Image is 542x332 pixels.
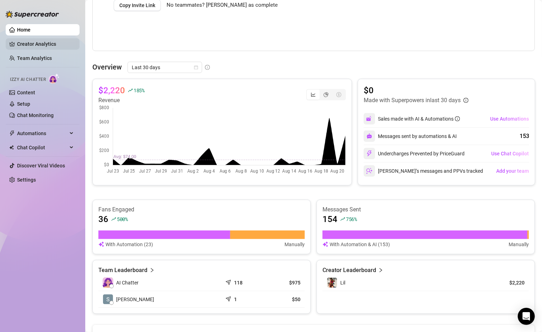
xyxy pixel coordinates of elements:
[364,131,457,142] div: Messages sent by automations & AI
[17,163,65,168] a: Discover Viral Videos
[366,168,373,174] img: svg%3e
[367,133,372,139] img: svg%3e
[520,132,529,140] div: 153
[509,240,529,248] article: Manually
[234,279,243,286] article: 118
[226,295,233,302] span: send
[17,27,31,33] a: Home
[17,142,67,153] span: Chat Copilot
[364,148,465,159] div: Undercharges Prevented by PriceGuard
[17,177,36,183] a: Settings
[366,150,373,157] img: svg%3e
[49,73,60,84] img: AI Chatter
[323,266,376,275] article: Creator Leaderboard
[492,279,525,286] article: $2,220
[98,206,305,214] article: Fans Engaged
[17,38,74,50] a: Creator Analytics
[17,128,67,139] span: Automations
[324,92,329,97] span: pie-chart
[119,2,155,8] span: Copy Invite Link
[150,266,155,275] span: right
[364,165,483,177] div: [PERSON_NAME]’s messages and PPVs tracked
[17,101,30,107] a: Setup
[111,217,116,222] span: rise
[346,216,357,222] span: 756 %
[98,214,108,225] article: 36
[9,145,14,150] img: Chat Copilot
[134,87,145,94] span: 185 %
[464,98,468,103] span: info-circle
[194,65,198,70] span: calendar
[268,279,300,286] article: $975
[284,240,305,248] article: Manually
[117,216,128,222] span: 500 %
[268,296,300,303] article: $50
[116,295,154,303] span: [PERSON_NAME]
[9,131,15,136] span: thunderbolt
[132,62,198,73] span: Last 30 days
[455,116,460,121] span: info-circle
[205,65,210,70] span: info-circle
[116,279,139,287] span: AI Chatter
[17,90,35,95] a: Content
[490,113,529,124] button: Use Automations
[306,89,346,100] div: segmented control
[490,116,529,122] span: Use Automations
[364,85,468,96] article: $0
[340,280,345,286] span: Lil
[98,266,147,275] article: Team Leaderboard
[336,92,341,97] span: dollar-circle
[98,240,104,248] img: svg%3e
[6,11,59,18] img: logo-BBDzfeDw.svg
[234,296,237,303] article: 1
[167,1,278,10] span: No teammates? [PERSON_NAME] as complete
[103,294,113,304] img: Scott Sutherlan…
[98,85,125,96] article: $2,220
[92,62,122,72] article: Overview
[330,240,390,248] article: With Automation & AI (153)
[518,308,535,325] div: Open Intercom Messenger
[103,277,113,288] img: izzy-ai-chatter-avatar-DDCN_rTZ.svg
[491,148,529,159] button: Use Chat Copilot
[323,214,337,225] article: 154
[496,165,529,177] button: Add your team
[327,278,337,288] img: Lil
[340,217,345,222] span: rise
[128,88,133,93] span: rise
[378,266,383,275] span: right
[311,92,316,97] span: line-chart
[226,278,233,285] span: send
[496,168,529,174] span: Add your team
[17,112,54,118] a: Chat Monitoring
[378,115,460,123] div: Sales made with AI & Automations
[98,96,145,105] article: Revenue
[323,240,328,248] img: svg%3e
[105,240,153,248] article: With Automation (23)
[366,116,373,122] img: svg%3e
[491,151,529,156] span: Use Chat Copilot
[364,96,461,105] article: Made with Superpowers in last 30 days
[10,76,46,83] span: Izzy AI Chatter
[323,206,529,214] article: Messages Sent
[17,55,52,61] a: Team Analytics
